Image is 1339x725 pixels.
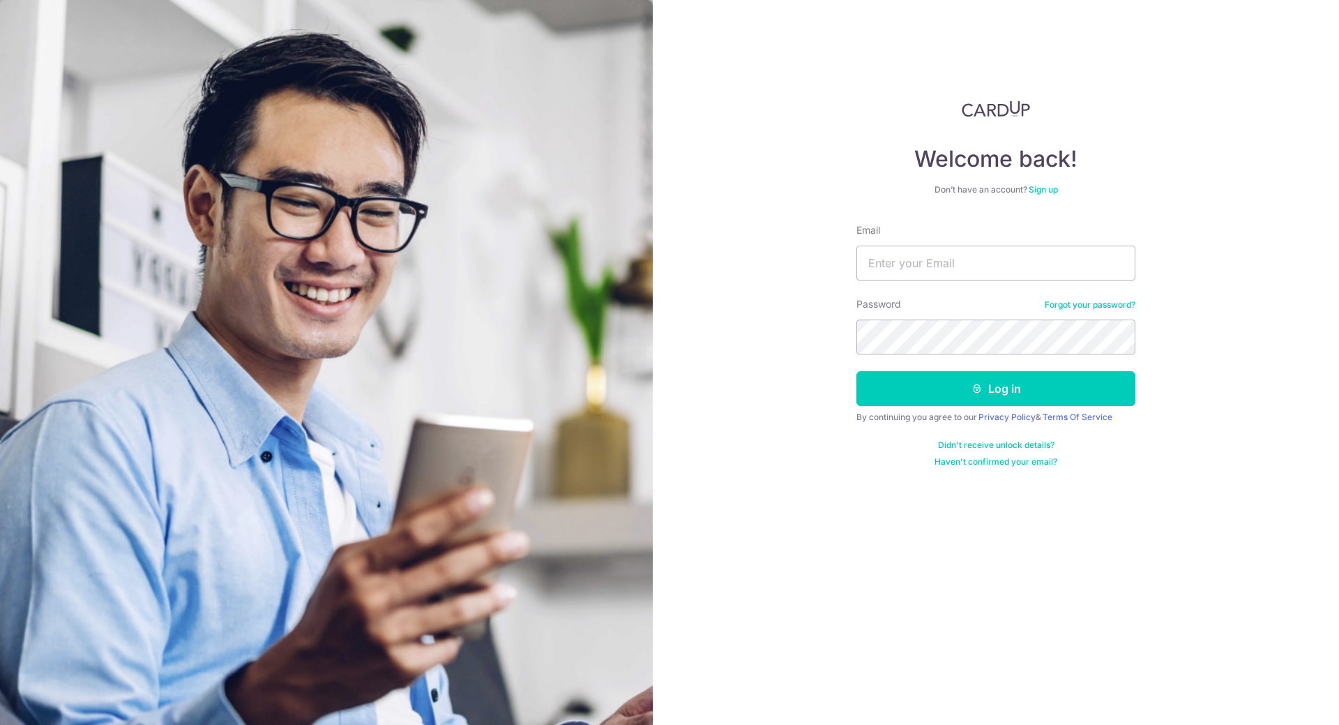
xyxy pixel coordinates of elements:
input: Enter your Email [856,246,1135,281]
div: By continuing you agree to our & [856,412,1135,423]
a: Privacy Policy [978,412,1036,422]
a: Forgot your password? [1045,299,1135,311]
h4: Welcome back! [856,145,1135,173]
label: Email [856,223,880,237]
a: Sign up [1029,184,1058,195]
div: Don’t have an account? [856,184,1135,195]
a: Didn't receive unlock details? [938,440,1054,451]
img: CardUp Logo [962,100,1030,117]
a: Haven't confirmed your email? [935,456,1057,468]
button: Log in [856,371,1135,406]
a: Terms Of Service [1043,412,1112,422]
label: Password [856,297,901,311]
